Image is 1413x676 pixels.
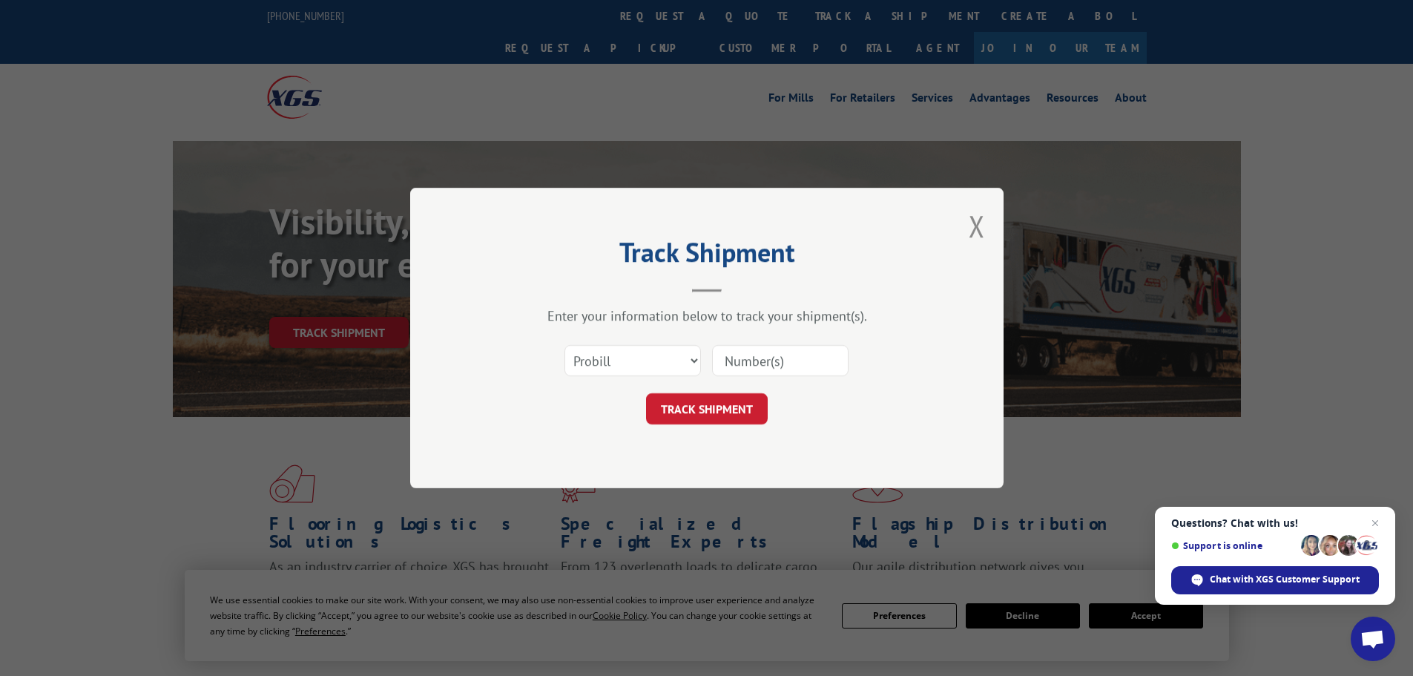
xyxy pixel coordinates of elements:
[484,307,929,324] div: Enter your information below to track your shipment(s).
[1210,573,1360,586] span: Chat with XGS Customer Support
[1351,617,1395,661] div: Open chat
[484,242,929,270] h2: Track Shipment
[646,393,768,424] button: TRACK SHIPMENT
[969,206,985,246] button: Close modal
[1366,514,1384,532] span: Close chat
[1171,517,1379,529] span: Questions? Chat with us!
[1171,566,1379,594] div: Chat with XGS Customer Support
[1171,540,1296,551] span: Support is online
[712,345,849,376] input: Number(s)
